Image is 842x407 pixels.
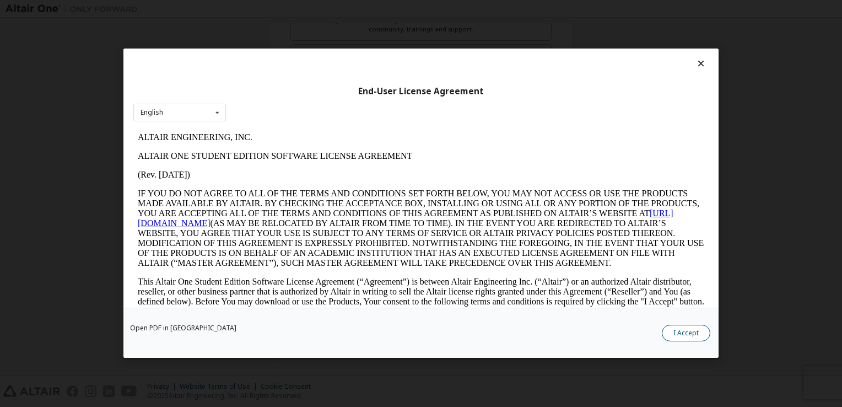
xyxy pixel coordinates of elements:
[4,23,571,33] p: ALTAIR ONE STUDENT EDITION SOFTWARE LICENSE AGREEMENT
[4,42,571,52] p: (Rev. [DATE])
[4,61,571,140] p: IF YOU DO NOT AGREE TO ALL OF THE TERMS AND CONDITIONS SET FORTH BELOW, YOU MAY NOT ACCESS OR USE...
[141,109,163,116] div: English
[133,86,709,97] div: End-User License Agreement
[4,4,571,14] p: ALTAIR ENGINEERING, INC.
[662,325,710,342] button: I Accept
[130,325,236,332] a: Open PDF in [GEOGRAPHIC_DATA]
[4,81,540,100] a: [URL][DOMAIN_NAME]
[4,149,571,189] p: This Altair One Student Edition Software License Agreement (“Agreement”) is between Altair Engine...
